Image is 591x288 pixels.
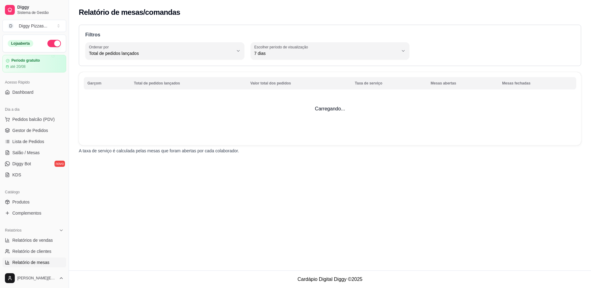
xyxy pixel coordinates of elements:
span: Diggy [17,5,64,10]
span: Salão / Mesas [12,150,40,156]
div: Diggy Pizzas ... [19,23,47,29]
a: KDS [2,170,66,180]
button: [PERSON_NAME][EMAIL_ADDRESS][DOMAIN_NAME] [2,271,66,286]
a: Período gratuitoaté 20/08 [2,55,66,72]
span: KDS [12,172,21,178]
label: Escolher período de visualização [254,44,310,50]
span: Relatórios de vendas [12,237,53,243]
span: D [8,23,14,29]
footer: Cardápio Digital Diggy © 2025 [69,270,591,288]
a: Complementos [2,208,66,218]
a: Diggy Botnovo [2,159,66,169]
div: Catálogo [2,187,66,197]
button: Ordenar porTotal de pedidos lançados [85,42,244,60]
span: Total de pedidos lançados [89,50,233,56]
span: [PERSON_NAME][EMAIL_ADDRESS][DOMAIN_NAME] [17,276,56,281]
article: Período gratuito [11,58,40,63]
a: Relatório de mesas [2,257,66,267]
span: Sistema de Gestão [17,10,64,15]
button: Escolher período de visualização7 dias [251,42,410,60]
button: Select a team [2,20,66,32]
span: Diggy Bot [12,161,31,167]
span: Complementos [12,210,41,216]
span: Dashboard [12,89,34,95]
span: Produtos [12,199,30,205]
span: Gestor de Pedidos [12,127,48,134]
div: Acesso Rápido [2,77,66,87]
button: Alterar Status [47,40,61,47]
a: Salão / Mesas [2,148,66,158]
span: 7 dias [254,50,399,56]
p: Filtros [85,31,575,39]
div: Loja aberta [8,40,33,47]
button: Pedidos balcão (PDV) [2,114,66,124]
article: até 20/08 [10,64,26,69]
td: Carregando... [79,72,581,145]
a: Dashboard [2,87,66,97]
a: DiggySistema de Gestão [2,2,66,17]
span: Relatório de clientes [12,248,51,254]
div: Dia a dia [2,105,66,114]
a: Lista de Pedidos [2,137,66,146]
a: Relatório de clientes [2,246,66,256]
span: Relatórios [5,228,22,233]
span: Lista de Pedidos [12,138,44,145]
span: Relatório de mesas [12,259,50,265]
h2: Relatório de mesas/comandas [79,7,180,17]
a: Produtos [2,197,66,207]
a: Relatórios de vendas [2,235,66,245]
p: A taxa de serviço é calculada pelas mesas que foram abertas por cada colaborador. [79,148,581,154]
a: Gestor de Pedidos [2,125,66,135]
label: Ordenar por [89,44,111,50]
span: Pedidos balcão (PDV) [12,116,55,122]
